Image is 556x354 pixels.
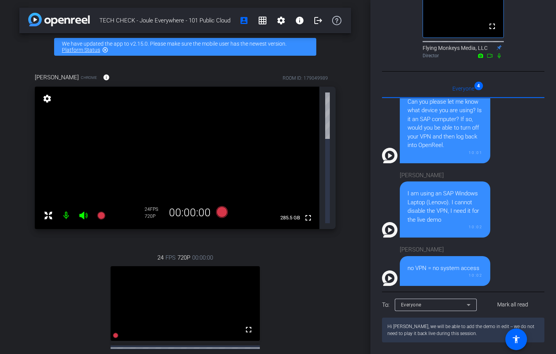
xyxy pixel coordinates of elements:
[62,47,100,53] a: Platform Status
[401,302,421,308] span: Everyone
[239,16,249,25] mat-icon: account_box
[314,16,323,25] mat-icon: logout
[244,325,253,334] mat-icon: fullscreen
[54,38,316,56] div: We have updated the app to v2.15.0. Please make sure the mobile user has the newest version.
[423,52,504,59] div: Director
[400,171,490,180] div: [PERSON_NAME]
[481,298,545,312] button: Mark all read
[81,75,97,80] span: Chrome
[258,16,267,25] mat-icon: grid_on
[304,213,313,222] mat-icon: fullscreen
[382,270,397,286] img: Profile
[423,44,504,59] div: Flying Monkeys Media, LLC
[35,73,79,82] span: [PERSON_NAME]
[28,13,90,26] img: app-logo
[488,22,497,31] mat-icon: fullscreen
[165,253,176,262] span: FPS
[150,207,158,212] span: FPS
[192,253,213,262] span: 00:00:00
[408,272,483,278] div: 10:02
[42,94,53,103] mat-icon: settings
[164,206,216,219] div: 00:00:00
[408,189,483,224] div: I am using an SAP Windows Laptop (Lenovo). I cannot disable the VPN, I need it for the live demo
[145,213,164,219] div: 720P
[400,245,490,254] div: [PERSON_NAME]
[99,13,235,28] span: TECH CHECK - Joule Everywhere - 101 Public Cloud
[295,16,304,25] mat-icon: info
[408,224,483,230] div: 10:02
[497,301,528,309] span: Mark all read
[278,213,303,222] span: 285.5 GB
[408,264,483,273] div: no VPN = no system access
[145,206,164,212] div: 24
[382,301,389,310] div: To:
[382,148,397,163] img: Profile
[512,335,521,344] mat-icon: accessibility
[283,75,328,82] div: ROOM ID: 179049989
[177,253,190,262] span: 720P
[102,47,108,53] mat-icon: highlight_off
[276,16,286,25] mat-icon: settings
[157,253,164,262] span: 24
[408,97,483,150] div: Can you please let me know what device you are using? Is it an SAP computer? If so, would you be ...
[452,86,474,91] span: Everyone
[103,74,110,81] mat-icon: info
[408,150,483,156] div: 10:01
[382,222,397,238] img: Profile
